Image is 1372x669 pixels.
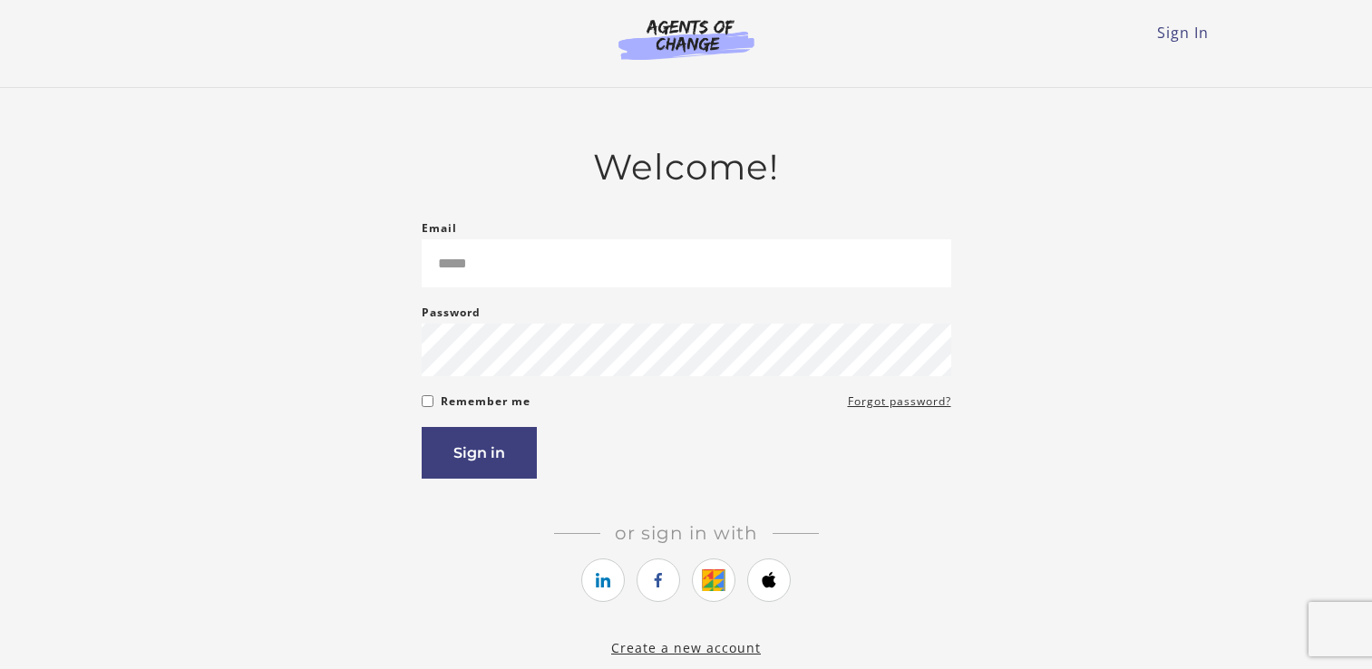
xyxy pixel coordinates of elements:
a: https://courses.thinkific.com/users/auth/linkedin?ss%5Breferral%5D=&ss%5Buser_return_to%5D=&ss%5B... [581,558,625,602]
label: Password [422,302,481,324]
a: Forgot password? [848,391,951,412]
button: Sign in [422,427,537,479]
a: Create a new account [611,639,761,656]
label: Remember me [441,391,530,412]
span: Or sign in with [600,522,773,544]
img: Agents of Change Logo [599,18,774,60]
label: Email [422,218,457,239]
a: https://courses.thinkific.com/users/auth/apple?ss%5Breferral%5D=&ss%5Buser_return_to%5D=&ss%5Bvis... [747,558,791,602]
h2: Welcome! [422,146,951,189]
a: Sign In [1157,23,1209,43]
a: https://courses.thinkific.com/users/auth/google?ss%5Breferral%5D=&ss%5Buser_return_to%5D=&ss%5Bvi... [692,558,735,602]
a: https://courses.thinkific.com/users/auth/facebook?ss%5Breferral%5D=&ss%5Buser_return_to%5D=&ss%5B... [637,558,680,602]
